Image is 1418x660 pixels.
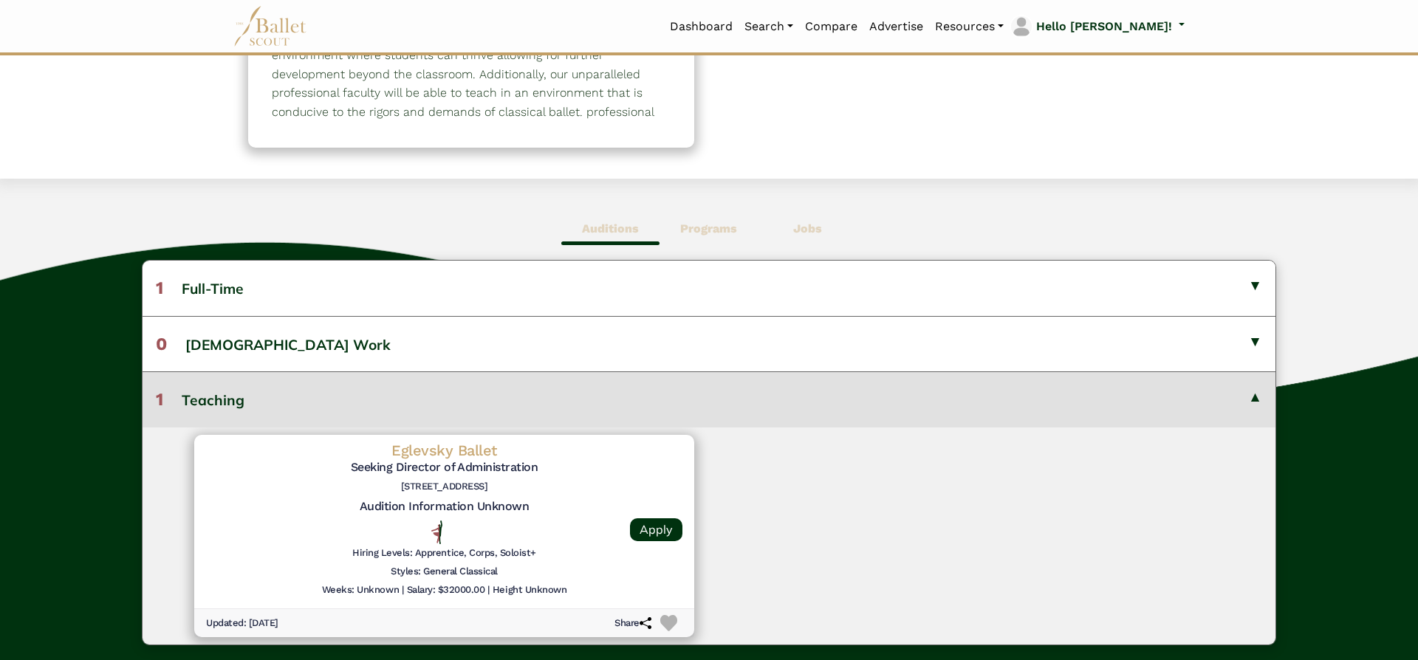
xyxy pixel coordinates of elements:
a: Advertise [863,11,929,42]
a: Search [739,11,799,42]
h6: Share [614,617,651,630]
span: 1 [156,389,163,410]
img: All [431,520,442,544]
a: Resources [929,11,1010,42]
a: profile picture Hello [PERSON_NAME]! [1010,15,1185,38]
span: 0 [156,334,167,354]
h6: Height Unknown [493,584,566,597]
img: Heart [660,615,677,632]
h6: Weeks: Unknown [322,584,399,597]
h6: | [487,584,490,597]
b: Jobs [793,221,822,236]
h6: Salary: $32000.00 [407,584,485,597]
b: Programs [680,221,737,236]
h6: Updated: [DATE] [206,617,278,630]
a: Dashboard [664,11,739,42]
h6: Hiring Levels: Apprentice, Corps, Soloist+ [352,547,536,560]
p: Hello [PERSON_NAME]! [1036,17,1172,36]
h4: Eglevsky Ballet [206,441,682,460]
button: 1Teaching [143,371,1275,427]
a: Compare [799,11,863,42]
a: Apply [630,518,682,541]
h5: Audition Information Unknown [206,499,682,515]
h6: [STREET_ADDRESS] [206,481,682,493]
img: profile picture [1011,16,1032,37]
div: [STREET_ADDRESS] [724,13,1170,132]
span: 1 [156,278,163,298]
button: 1Full-Time [143,261,1275,315]
b: Auditions [582,221,639,236]
h6: | [402,584,404,597]
button: 0[DEMOGRAPHIC_DATA] Work [143,316,1275,371]
h5: Seeking Director of Administration [206,460,682,475]
h6: Styles: General Classical [391,566,498,578]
